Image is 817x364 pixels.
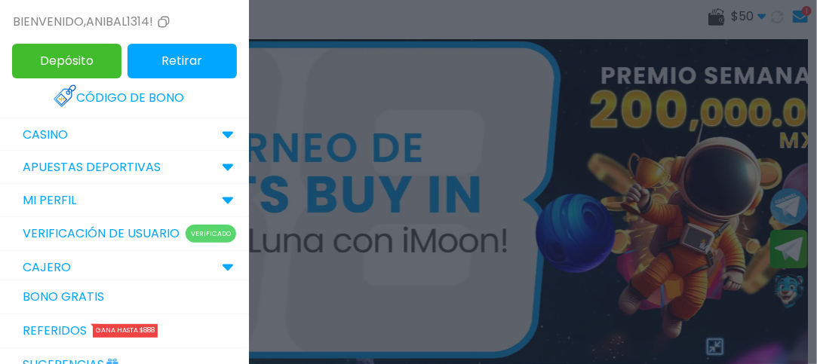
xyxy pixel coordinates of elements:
[53,84,76,107] img: Redeem
[12,44,121,78] button: Depósito
[23,258,71,277] p: CAJERO
[127,44,237,78] button: Retirar
[23,158,161,176] p: Apuestas Deportivas
[13,13,173,31] div: Bienvenido , anibal1314!
[186,225,236,243] p: Verificado
[54,81,195,115] a: Código de bono
[23,126,68,144] p: CASINO
[93,324,158,338] div: Gana hasta $888
[23,191,76,210] p: MI PERFIL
